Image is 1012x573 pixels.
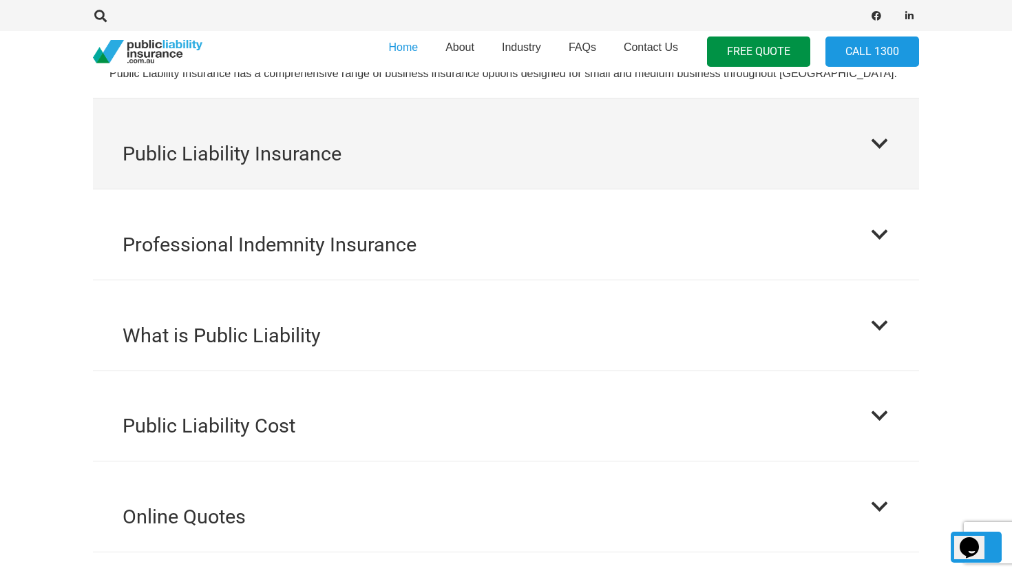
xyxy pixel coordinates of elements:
[555,27,610,76] a: FAQs
[951,532,1002,563] a: Back to top
[867,6,886,25] a: Facebook
[123,411,295,441] h2: Public Liability Cost
[445,41,474,53] span: About
[123,502,246,532] h2: Online Quotes
[488,27,555,76] a: Industry
[123,230,417,260] h2: Professional Indemnity Insurance
[388,41,418,53] span: Home
[123,321,321,351] h2: What is Public Liability
[123,139,341,169] h2: Public Liability Insurance
[93,40,202,64] a: pli_logotransparent
[624,41,678,53] span: Contact Us
[93,461,919,552] button: Online Quotes
[93,189,919,280] button: Professional Indemnity Insurance
[93,98,919,189] button: Public Liability Insurance
[87,10,114,22] a: Search
[93,280,919,371] button: What is Public Liability
[93,371,919,461] button: Public Liability Cost
[109,66,903,81] p: Public Liability Insurance has a comprehensive range of business insurance options designed for s...
[900,6,919,25] a: LinkedIn
[502,41,541,53] span: Industry
[954,518,998,559] iframe: chat widget
[432,27,488,76] a: About
[610,27,692,76] a: Contact Us
[707,37,810,67] a: FREE QUOTE
[825,37,919,67] a: Call 1300
[375,27,432,76] a: Home
[569,41,596,53] span: FAQs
